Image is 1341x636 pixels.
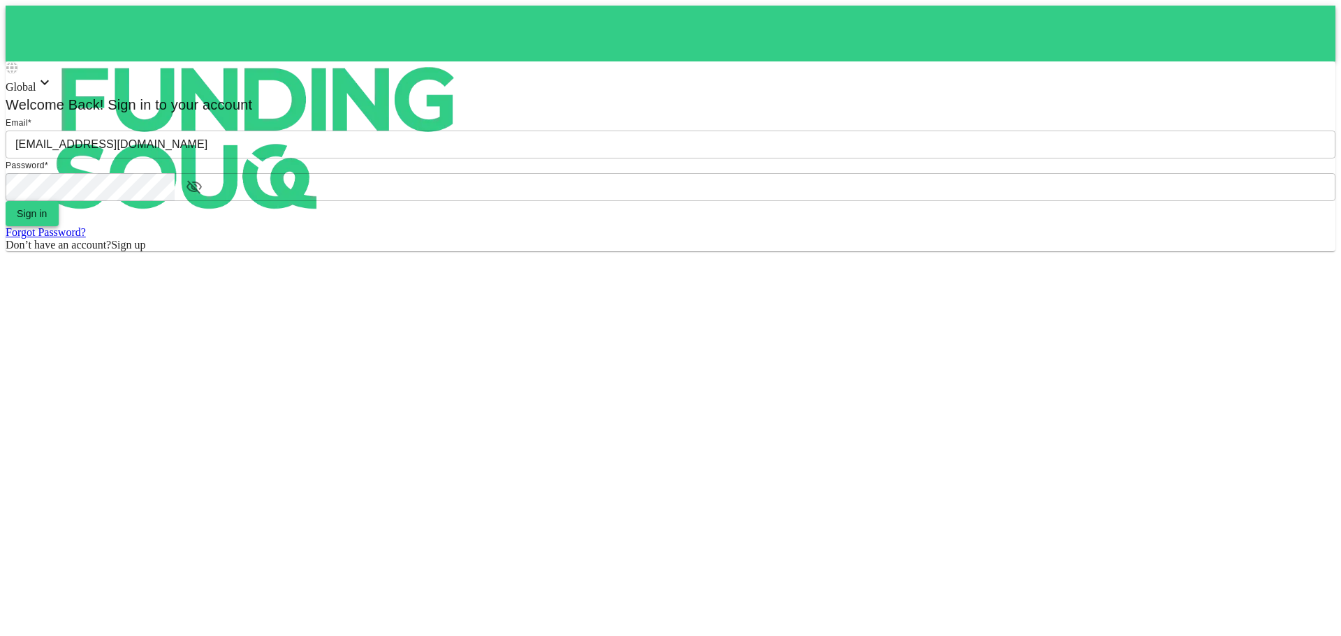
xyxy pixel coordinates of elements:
[6,239,111,251] span: Don’t have an account?
[111,239,145,251] span: Sign up
[6,6,508,271] img: logo
[6,173,175,201] input: password
[6,6,1335,61] a: logo
[6,97,104,112] span: Welcome Back!
[6,161,45,170] span: Password
[6,201,59,226] button: Sign in
[6,118,28,128] span: Email
[104,97,253,112] span: Sign in to your account
[6,226,86,238] a: Forgot Password?
[6,131,1335,158] input: email
[6,74,1335,94] div: Global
